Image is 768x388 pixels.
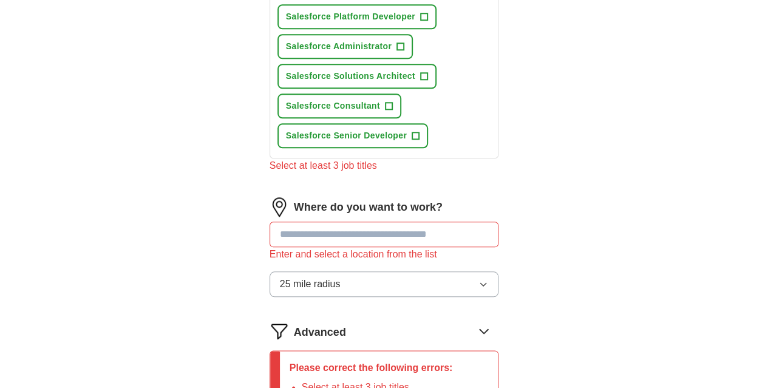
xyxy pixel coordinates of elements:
button: Salesforce Consultant [277,94,401,118]
img: filter [270,321,289,341]
label: Where do you want to work? [294,199,443,216]
img: location.png [270,197,289,217]
button: Salesforce Solutions Architect [277,64,437,89]
button: 25 mile radius [270,271,499,297]
button: Salesforce Administrator [277,34,413,59]
p: Please correct the following errors: [290,361,469,375]
span: 25 mile radius [280,277,341,291]
div: Enter and select a location from the list [270,247,499,262]
div: Select at least 3 job titles [270,158,499,173]
button: Salesforce Platform Developer [277,4,437,29]
span: Advanced [294,324,346,341]
span: Salesforce Solutions Architect [286,70,415,83]
span: Salesforce Senior Developer [286,129,407,142]
span: Salesforce Administrator [286,40,392,53]
span: Salesforce Platform Developer [286,10,415,23]
span: Salesforce Consultant [286,100,380,112]
button: Salesforce Senior Developer [277,123,428,148]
